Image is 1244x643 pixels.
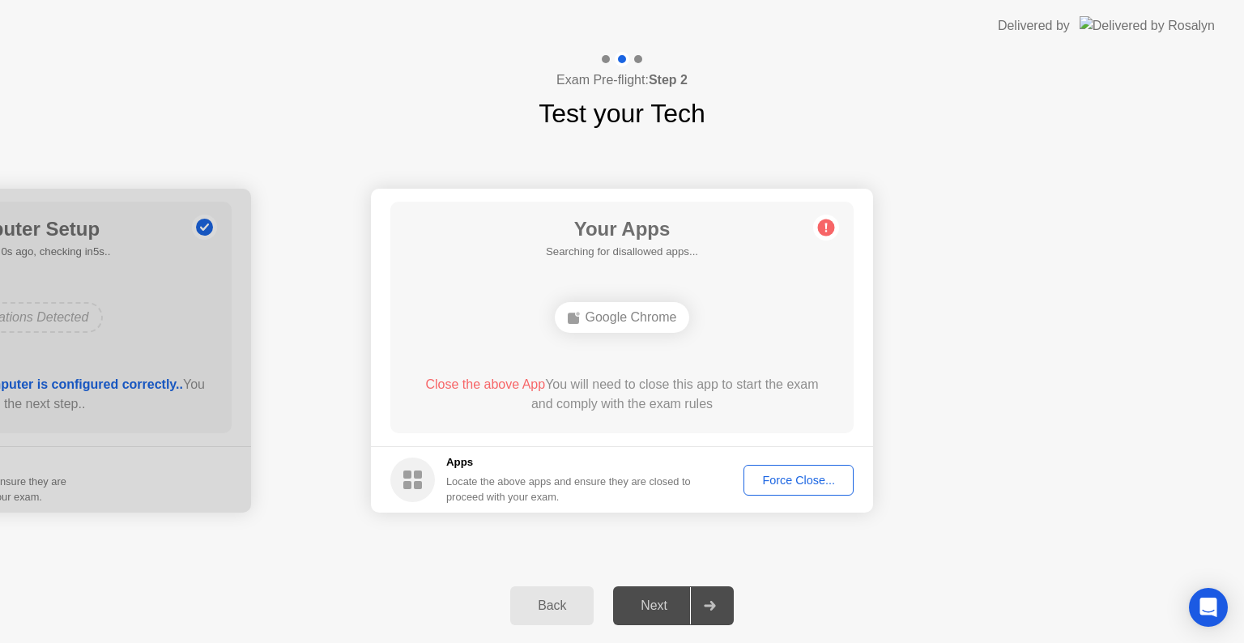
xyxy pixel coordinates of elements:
div: Locate the above apps and ensure they are closed to proceed with your exam. [446,474,692,505]
h1: Test your Tech [539,94,705,133]
button: Back [510,586,594,625]
div: Open Intercom Messenger [1189,588,1228,627]
h4: Exam Pre-flight: [556,70,688,90]
div: Back [515,598,589,613]
div: Force Close... [749,474,848,487]
span: Close the above App [425,377,545,391]
button: Next [613,586,734,625]
b: Step 2 [649,73,688,87]
div: Delivered by [998,16,1070,36]
h5: Apps [446,454,692,471]
div: You will need to close this app to start the exam and comply with the exam rules [414,375,831,414]
h5: Searching for disallowed apps... [546,244,698,260]
button: Force Close... [743,465,854,496]
div: Google Chrome [555,302,690,333]
div: Next [618,598,690,613]
img: Delivered by Rosalyn [1080,16,1215,35]
h1: Your Apps [546,215,698,244]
